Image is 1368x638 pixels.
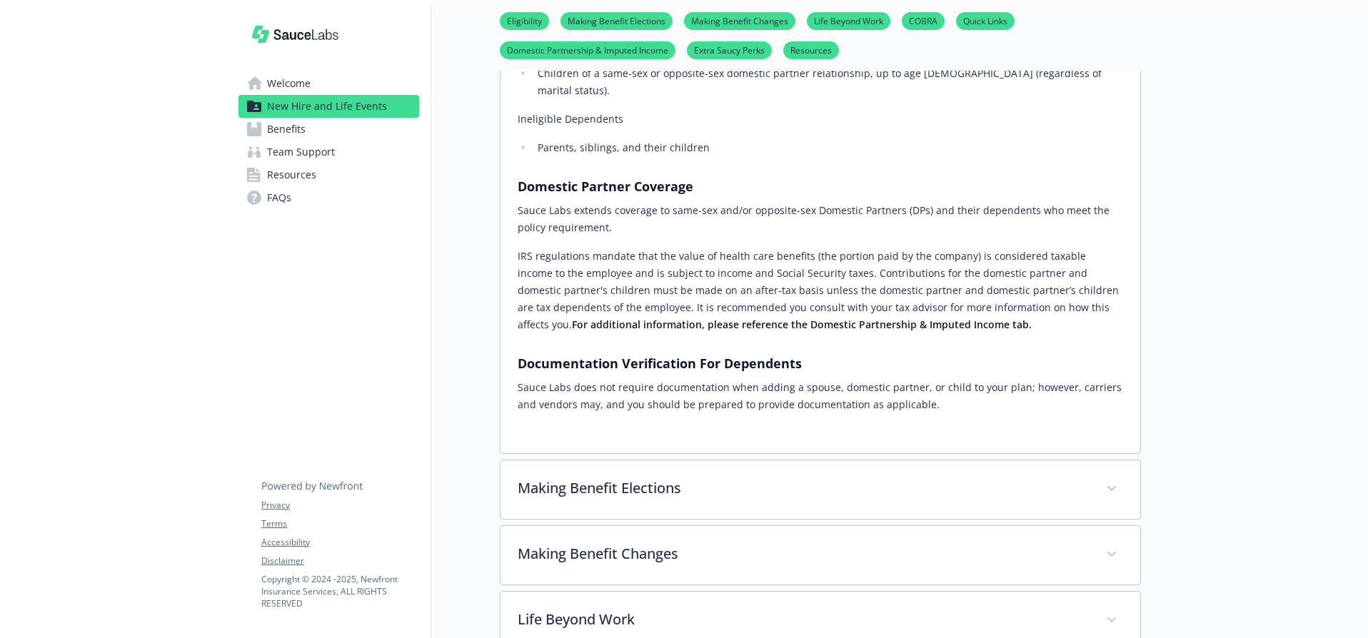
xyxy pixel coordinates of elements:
[238,118,419,141] a: Benefits
[238,72,419,95] a: Welcome
[902,14,945,27] a: COBRA
[518,477,1089,499] p: Making Benefit Elections
[518,202,1123,236] p: Sauce Labs extends coverage to same-sex and/or opposite-sex Domestic Partners (DPs) and their dep...
[684,14,795,27] a: Making Benefit Changes
[783,43,839,56] a: Resources
[261,517,418,530] a: Terms
[807,14,890,27] a: Life Beyond Work
[501,460,1140,519] div: Making Benefit Elections
[956,14,1015,27] a: Quick Links
[261,536,418,549] a: Accessibility
[501,526,1140,584] div: Making Benefit Changes
[572,318,1032,331] strong: For additional information, please reference the Domestic Partnership & Imputed Income tab.
[518,355,805,372] strong: Documentation Verification For Dependents ​
[261,499,418,512] a: Privacy
[518,248,1123,333] p: ​IRS regulations mandate that the value of health care benefits (the portion paid by the company)...
[533,139,1123,156] li: Parents, siblings, and their children
[238,95,419,118] a: New Hire and Life Events
[238,163,419,186] a: Resources
[500,14,549,27] a: Eligibility
[267,141,335,163] span: Team Support
[560,14,673,27] a: Making Benefit Elections
[500,43,675,56] a: Domestic Partnership & Imputed Income
[238,186,419,209] a: FAQs
[238,141,419,163] a: Team Support
[267,186,291,209] span: FAQs
[518,379,1123,413] p: Sauce Labs does not require documentation when adding a spouse, domestic partner, or child to you...
[261,555,418,567] a: Disclaimer
[518,543,1089,564] p: Making Benefit Changes
[267,163,316,186] span: Resources
[518,609,1089,630] p: Life Beyond Work
[518,111,1123,128] p: Ineligible Dependents
[687,43,772,56] a: Extra Saucy Perks
[261,573,418,609] p: Copyright © 2024 - 2025 , Newfront Insurance Services, ALL RIGHTS RESERVED
[267,118,306,141] span: Benefits
[533,65,1123,99] li: Children of a same-sex or opposite-sex domestic partner relationship, up to age [DEMOGRAPHIC_DATA...
[518,178,693,195] strong: Domestic Partner Coverage
[267,95,387,118] span: New Hire and Life Events
[267,72,311,95] span: Welcome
